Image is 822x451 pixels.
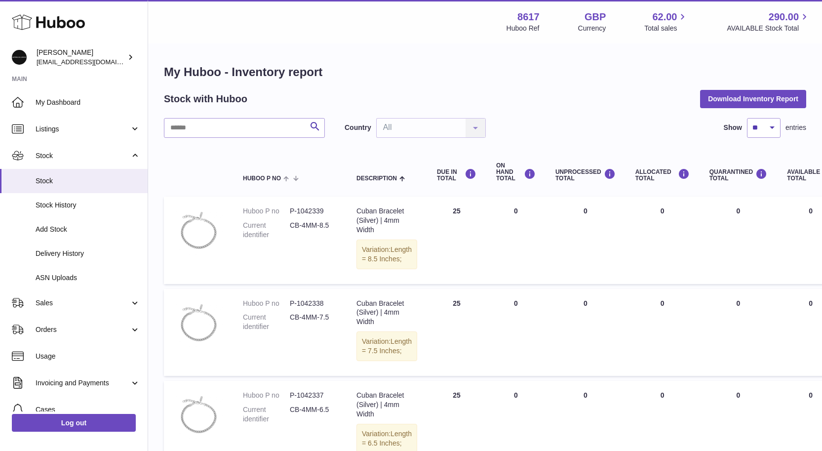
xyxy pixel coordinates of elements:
[356,175,397,182] span: Description
[700,90,806,108] button: Download Inventory Report
[727,24,810,33] span: AVAILABLE Stock Total
[644,10,688,33] a: 62.00 Total sales
[427,197,486,284] td: 25
[486,197,546,284] td: 0
[727,10,810,33] a: 290.00 AVAILABLE Stock Total
[36,352,140,361] span: Usage
[356,331,417,361] div: Variation:
[243,299,290,308] dt: Huboo P no
[174,391,223,440] img: product image
[626,197,700,284] td: 0
[709,168,768,182] div: QUARANTINED Total
[290,221,337,240] dd: CB-4MM-8.5
[290,391,337,400] dd: P-1042337
[724,123,742,132] label: Show
[174,206,223,256] img: product image
[36,298,130,308] span: Sales
[36,249,140,258] span: Delivery History
[243,391,290,400] dt: Huboo P no
[37,48,125,67] div: [PERSON_NAME]
[12,414,136,432] a: Log out
[164,64,806,80] h1: My Huboo - Inventory report
[626,289,700,376] td: 0
[36,176,140,186] span: Stock
[737,299,741,307] span: 0
[345,123,371,132] label: Country
[174,299,223,348] img: product image
[36,225,140,234] span: Add Stock
[427,289,486,376] td: 25
[12,50,27,65] img: hello@alfredco.com
[737,391,741,399] span: 0
[243,405,290,424] dt: Current identifier
[769,10,799,24] span: 290.00
[356,240,417,269] div: Variation:
[36,325,130,334] span: Orders
[644,24,688,33] span: Total sales
[36,124,130,134] span: Listings
[243,206,290,216] dt: Huboo P no
[635,168,690,182] div: ALLOCATED Total
[36,273,140,283] span: ASN Uploads
[290,299,337,308] dd: P-1042338
[290,206,337,216] dd: P-1042339
[555,168,616,182] div: UNPROCESSED Total
[243,175,281,182] span: Huboo P no
[243,221,290,240] dt: Current identifier
[290,313,337,331] dd: CB-4MM-7.5
[546,197,626,284] td: 0
[362,246,412,263] span: Length = 8.5 Inches;
[578,24,606,33] div: Currency
[243,313,290,331] dt: Current identifier
[36,378,130,388] span: Invoicing and Payments
[486,289,546,376] td: 0
[546,289,626,376] td: 0
[36,98,140,107] span: My Dashboard
[36,201,140,210] span: Stock History
[652,10,677,24] span: 62.00
[36,151,130,161] span: Stock
[362,430,412,447] span: Length = 6.5 Inches;
[356,299,417,327] div: Cuban Bracelet (Silver) | 4mm Width
[290,405,337,424] dd: CB-4MM-6.5
[437,168,476,182] div: DUE IN TOTAL
[737,207,741,215] span: 0
[585,10,606,24] strong: GBP
[356,206,417,235] div: Cuban Bracelet (Silver) | 4mm Width
[496,163,536,182] div: ON HAND Total
[164,92,247,106] h2: Stock with Huboo
[37,58,145,66] span: [EMAIL_ADDRESS][DOMAIN_NAME]
[507,24,540,33] div: Huboo Ref
[356,391,417,419] div: Cuban Bracelet (Silver) | 4mm Width
[36,405,140,414] span: Cases
[785,123,806,132] span: entries
[517,10,540,24] strong: 8617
